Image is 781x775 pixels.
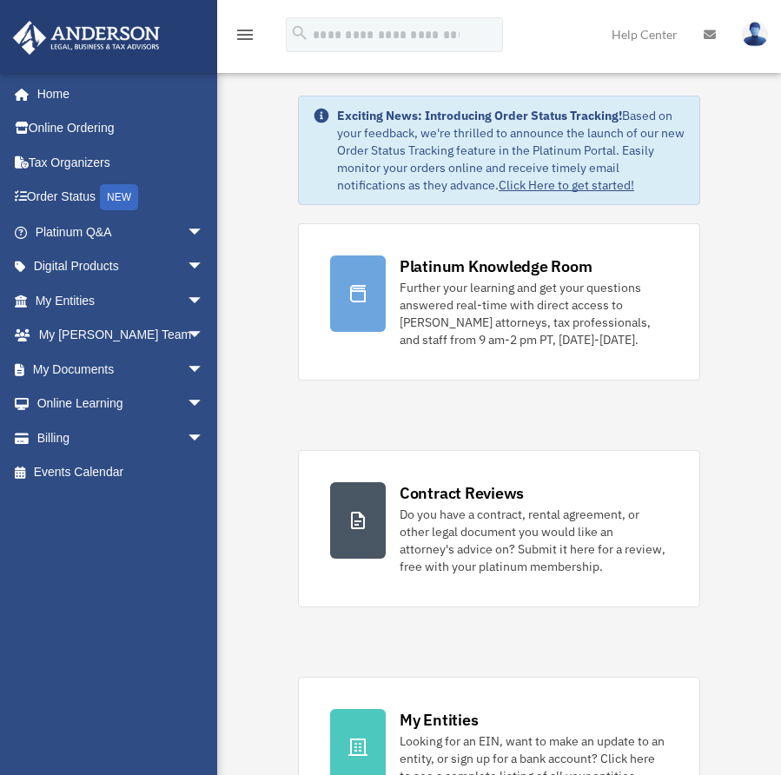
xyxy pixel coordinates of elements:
a: Order StatusNEW [12,180,230,215]
a: Events Calendar [12,455,230,490]
a: Contract Reviews Do you have a contract, rental agreement, or other legal document you would like... [298,450,700,607]
a: Digital Productsarrow_drop_down [12,249,230,284]
img: Anderson Advisors Platinum Portal [8,21,165,55]
span: arrow_drop_down [187,387,222,422]
span: arrow_drop_down [187,283,222,319]
span: arrow_drop_down [187,421,222,456]
img: User Pic [742,22,768,47]
strong: Exciting News: Introducing Order Status Tracking! [337,108,622,123]
a: Online Learningarrow_drop_down [12,387,230,421]
a: Billingarrow_drop_down [12,421,230,455]
div: Platinum Knowledge Room [400,255,592,277]
div: Further your learning and get your questions answered real-time with direct access to [PERSON_NAM... [400,279,668,348]
a: Home [12,76,222,111]
a: Platinum Q&Aarrow_drop_down [12,215,230,249]
div: NEW [100,184,138,210]
div: Based on your feedback, we're thrilled to announce the launch of our new Order Status Tracking fe... [337,107,685,194]
a: Platinum Knowledge Room Further your learning and get your questions answered real-time with dire... [298,223,700,381]
a: My [PERSON_NAME] Teamarrow_drop_down [12,318,230,353]
a: Click Here to get started! [499,177,634,193]
div: Contract Reviews [400,482,524,504]
span: arrow_drop_down [187,249,222,285]
div: Do you have a contract, rental agreement, or other legal document you would like an attorney's ad... [400,506,668,575]
i: menu [235,24,255,45]
div: My Entities [400,709,478,731]
span: arrow_drop_down [187,318,222,354]
a: Online Ordering [12,111,230,146]
span: arrow_drop_down [187,215,222,250]
i: search [290,23,309,43]
a: My Entitiesarrow_drop_down [12,283,230,318]
span: arrow_drop_down [187,352,222,387]
a: menu [235,30,255,45]
a: My Documentsarrow_drop_down [12,352,230,387]
a: Tax Organizers [12,145,230,180]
